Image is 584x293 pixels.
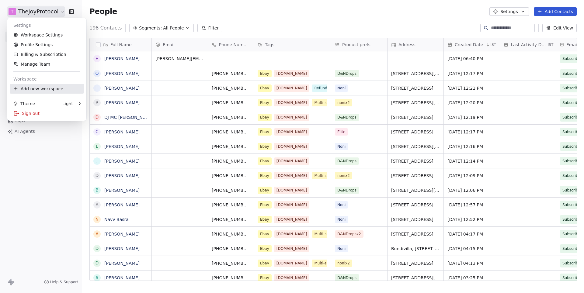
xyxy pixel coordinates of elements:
a: Manage Team [10,59,84,69]
div: Sign out [10,109,84,118]
div: Workspace [10,74,84,84]
div: Add new workspace [10,84,84,94]
div: Theme [13,101,35,107]
a: Profile Settings [10,40,84,50]
a: Billing & Subscription [10,50,84,59]
a: Workspace Settings [10,30,84,40]
div: Settings [10,20,84,30]
div: Light [62,101,73,107]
